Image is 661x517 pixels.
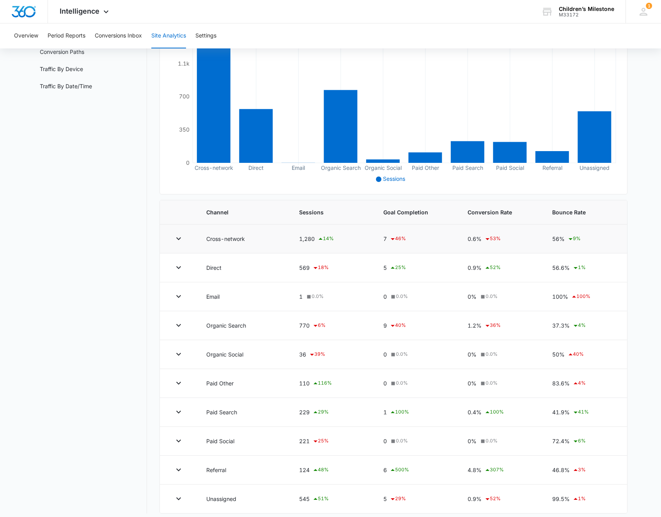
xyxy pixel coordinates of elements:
div: 307 % [484,465,504,475]
button: Toggle Row Expanded [172,348,185,360]
div: 9 % [567,234,581,244]
div: 48 % [312,465,329,475]
div: 18 % [312,263,329,273]
div: 0.0 % [479,351,498,358]
div: 124 [299,465,365,475]
tspan: Unassigned [579,164,610,171]
div: 0% [468,350,533,358]
span: 1 [646,3,652,9]
div: 0.0 % [479,380,498,387]
div: 0% [468,292,533,301]
button: Toggle Row Expanded [172,261,185,274]
button: Toggle Row Expanded [172,492,185,505]
tspan: Referral [542,164,562,171]
div: 100 % [484,408,504,417]
button: Toggle Row Expanded [172,464,185,476]
button: Toggle Row Expanded [172,377,185,389]
span: Bounce Rate [552,208,615,216]
div: 1 [383,408,449,417]
span: Sessions [383,175,405,182]
div: 0.0 % [390,437,408,444]
span: Goal Completion [383,208,449,216]
tspan: Paid Social [496,164,524,171]
tspan: Direct [248,164,264,171]
td: Organic Search [197,311,290,340]
div: 500 % [390,465,409,475]
div: 0.9% [468,263,533,273]
div: 0.0 % [390,380,408,387]
div: 52 % [484,263,501,273]
div: 229 [299,408,365,417]
div: 1 % [572,494,586,504]
div: 0.0 % [479,293,498,300]
div: 0% [468,437,533,445]
div: 4.8% [468,465,533,475]
div: 39 % [309,350,325,359]
div: 100 % [571,292,590,301]
tspan: Organic Social [365,164,402,171]
div: 1.2% [468,321,533,330]
div: 25 % [312,437,329,446]
div: 41 % [572,408,589,417]
button: Period Reports [48,23,85,48]
td: Cross-network [197,225,290,253]
div: 37.3% [552,321,615,330]
div: 25 % [390,263,406,273]
div: 770 [299,321,365,330]
tspan: 350 [179,126,190,133]
td: Paid Search [197,398,290,427]
div: 50% [552,350,615,359]
div: 0.9% [468,494,533,504]
td: Email [197,282,290,311]
div: 0 [383,350,449,358]
a: Traffic By Date/Time [40,82,92,90]
button: Site Analytics [151,23,186,48]
div: 14 % [317,234,334,244]
button: Settings [195,23,216,48]
button: Toggle Row Expanded [172,319,185,332]
button: Toggle Row Expanded [172,232,185,245]
button: Toggle Row Expanded [172,435,185,447]
div: 51 % [312,494,329,504]
div: 99.5% [552,494,615,504]
a: Conversion Paths [40,48,84,56]
td: Referral [197,456,290,485]
div: 29 % [312,408,329,417]
div: 100 % [390,408,409,417]
tspan: Email [292,164,305,171]
span: Channel [206,208,280,216]
div: 569 [299,263,365,273]
div: 29 % [390,494,406,504]
div: 4 % [572,321,586,330]
div: account name [559,6,614,12]
tspan: 1.1k [178,60,190,67]
div: 56.6% [552,263,615,273]
div: 72.4% [552,437,615,446]
div: 110 [299,379,365,388]
div: 5 [383,263,449,273]
div: 0.0 % [390,351,408,358]
div: 6 % [572,437,586,446]
div: 7 [383,234,449,244]
span: Sessions [299,208,365,216]
div: 56% [552,234,615,244]
div: notifications count [646,3,652,9]
div: 41.9% [552,408,615,417]
div: 0 [383,379,449,387]
span: Intelligence [60,7,99,15]
button: Conversions Inbox [95,23,142,48]
div: 83.6% [552,379,615,388]
td: Organic Social [197,340,290,369]
div: 36 [299,350,365,359]
div: 0.0 % [390,293,408,300]
button: Toggle Row Expanded [172,406,185,418]
td: Direct [197,253,290,282]
div: 1 [299,292,365,301]
div: 6 % [312,321,326,330]
div: 0.6% [468,234,533,244]
div: 116 % [312,379,332,388]
div: 0 [383,292,449,301]
tspan: Cross-network [195,164,233,171]
div: 36 % [484,321,501,330]
td: Unassigned [197,485,290,513]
